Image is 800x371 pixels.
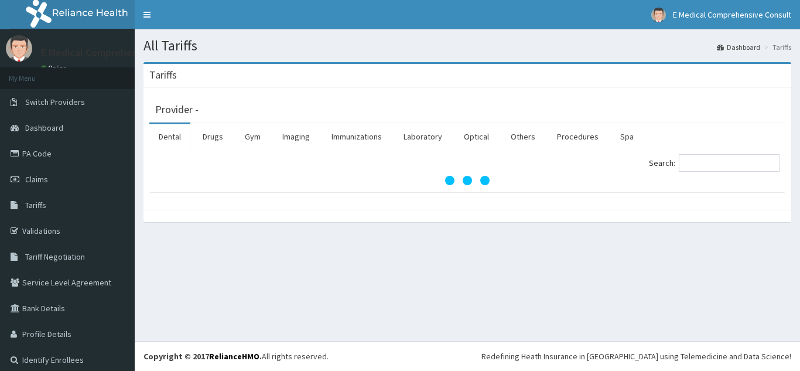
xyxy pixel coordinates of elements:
[444,157,491,204] svg: audio-loading
[25,200,46,210] span: Tariffs
[135,341,800,371] footer: All rights reserved.
[611,124,643,149] a: Spa
[679,154,780,172] input: Search:
[41,47,194,58] p: E Medical Comprehensive Consult
[155,104,199,115] h3: Provider -
[481,350,791,362] div: Redefining Heath Insurance in [GEOGRAPHIC_DATA] using Telemedicine and Data Science!
[41,64,69,72] a: Online
[235,124,270,149] a: Gym
[322,124,391,149] a: Immunizations
[273,124,319,149] a: Imaging
[649,154,780,172] label: Search:
[209,351,259,362] a: RelianceHMO
[548,124,608,149] a: Procedures
[143,38,791,53] h1: All Tariffs
[761,42,791,52] li: Tariffs
[394,124,452,149] a: Laboratory
[501,124,545,149] a: Others
[651,8,666,22] img: User Image
[25,251,85,262] span: Tariff Negotiation
[25,97,85,107] span: Switch Providers
[143,351,262,362] strong: Copyright © 2017 .
[25,122,63,133] span: Dashboard
[149,70,177,80] h3: Tariffs
[673,9,791,20] span: E Medical Comprehensive Consult
[6,35,32,62] img: User Image
[193,124,233,149] a: Drugs
[25,174,48,185] span: Claims
[717,42,760,52] a: Dashboard
[454,124,498,149] a: Optical
[149,124,190,149] a: Dental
